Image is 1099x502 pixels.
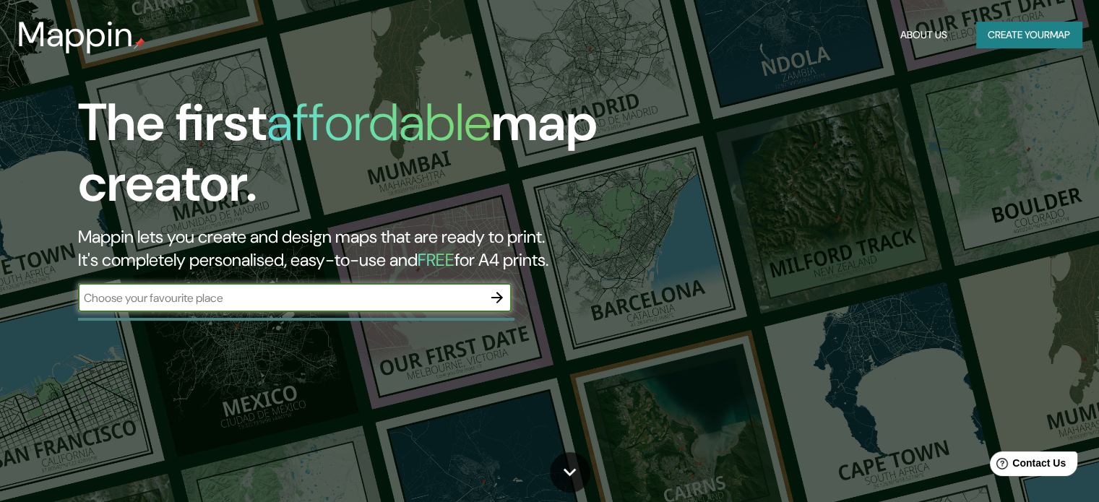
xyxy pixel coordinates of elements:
h2: Mappin lets you create and design maps that are ready to print. It's completely personalised, eas... [78,225,628,272]
button: Create yourmap [976,22,1082,48]
h1: The first map creator. [78,92,628,225]
img: mappin-pin [134,38,145,49]
input: Choose your favourite place [78,290,483,306]
button: About Us [895,22,953,48]
iframe: Help widget launcher [970,446,1083,486]
h1: affordable [267,89,491,156]
h3: Mappin [17,14,134,55]
h5: FREE [418,248,454,271]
